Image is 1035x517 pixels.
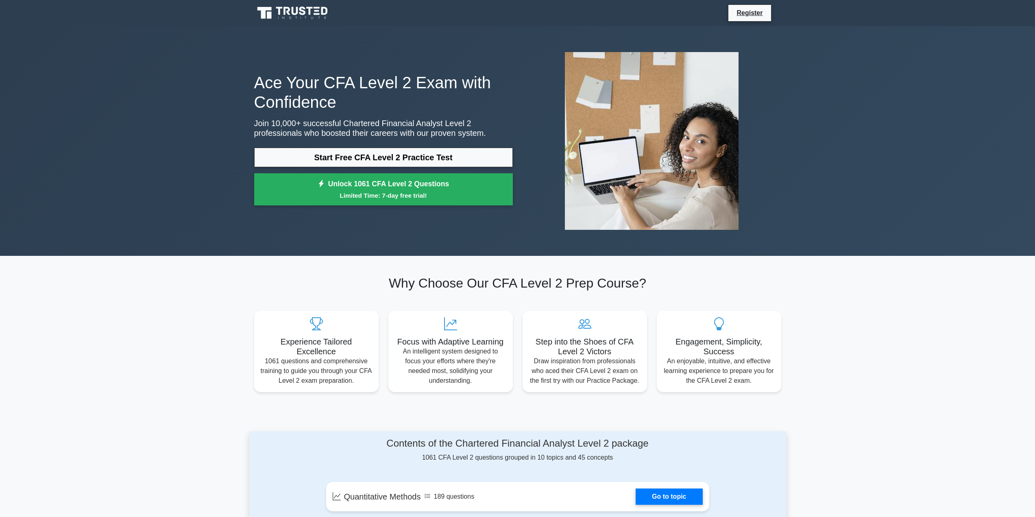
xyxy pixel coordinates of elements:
[326,438,709,462] div: 1061 CFA Level 2 questions grouped in 10 topics and 45 concepts
[663,356,775,386] p: An enjoyable, intuitive, and effective learning experience to prepare you for the CFA Level 2 exam.
[395,347,506,386] p: An intelligent system designed to focus your efforts where they're needed most, solidifying your ...
[261,356,372,386] p: 1061 questions and comprehensive training to guide you through your CFA Level 2 exam preparation.
[529,356,641,386] p: Draw inspiration from professionals who aced their CFA Level 2 exam on the first try with our Pra...
[254,148,513,167] a: Start Free CFA Level 2 Practice Test
[326,438,709,449] h4: Contents of the Chartered Financial Analyst Level 2 package
[264,191,503,200] small: Limited Time: 7-day free trial!
[261,337,372,356] h5: Experience Tailored Excellence
[732,8,767,18] a: Register
[395,337,506,347] h5: Focus with Adaptive Learning
[254,73,513,112] h1: Ace Your CFA Level 2 Exam with Confidence
[254,173,513,206] a: Unlock 1061 CFA Level 2 QuestionsLimited Time: 7-day free trial!
[529,337,641,356] h5: Step into the Shoes of CFA Level 2 Victors
[254,275,781,291] h2: Why Choose Our CFA Level 2 Prep Course?
[663,337,775,356] h5: Engagement, Simplicity, Success
[254,118,513,138] p: Join 10,000+ successful Chartered Financial Analyst Level 2 professionals who boosted their caree...
[636,489,702,505] a: Go to topic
